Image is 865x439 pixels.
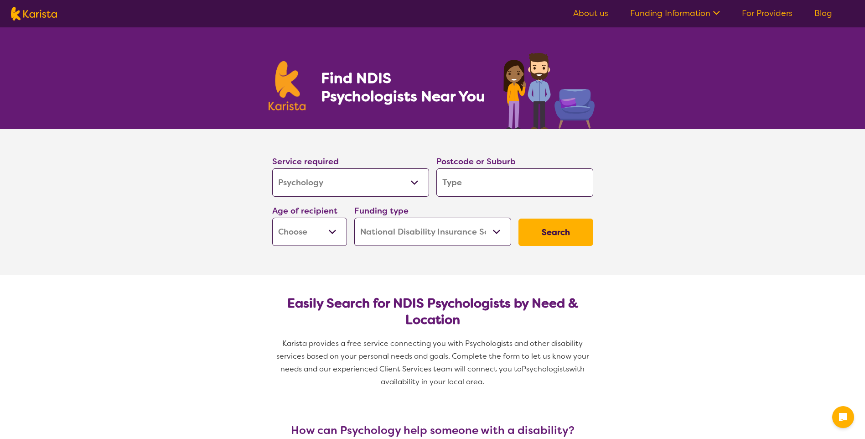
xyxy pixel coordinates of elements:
img: Karista logo [269,61,306,110]
label: Funding type [354,205,409,216]
label: Age of recipient [272,205,337,216]
input: Type [436,168,593,197]
h2: Easily Search for NDIS Psychologists by Need & Location [280,295,586,328]
span: Psychologists [522,364,569,374]
img: psychology [500,49,597,129]
h3: How can Psychology help someone with a disability? [269,424,597,437]
a: For Providers [742,8,792,19]
button: Search [518,219,593,246]
label: Service required [272,156,339,167]
span: Karista provides a free service connecting you with Psychologists and other disability services b... [276,339,591,374]
img: Karista logo [11,7,57,21]
a: Funding Information [630,8,720,19]
a: Blog [814,8,832,19]
a: About us [573,8,608,19]
h1: Find NDIS Psychologists Near You [321,69,490,105]
label: Postcode or Suburb [436,156,516,167]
